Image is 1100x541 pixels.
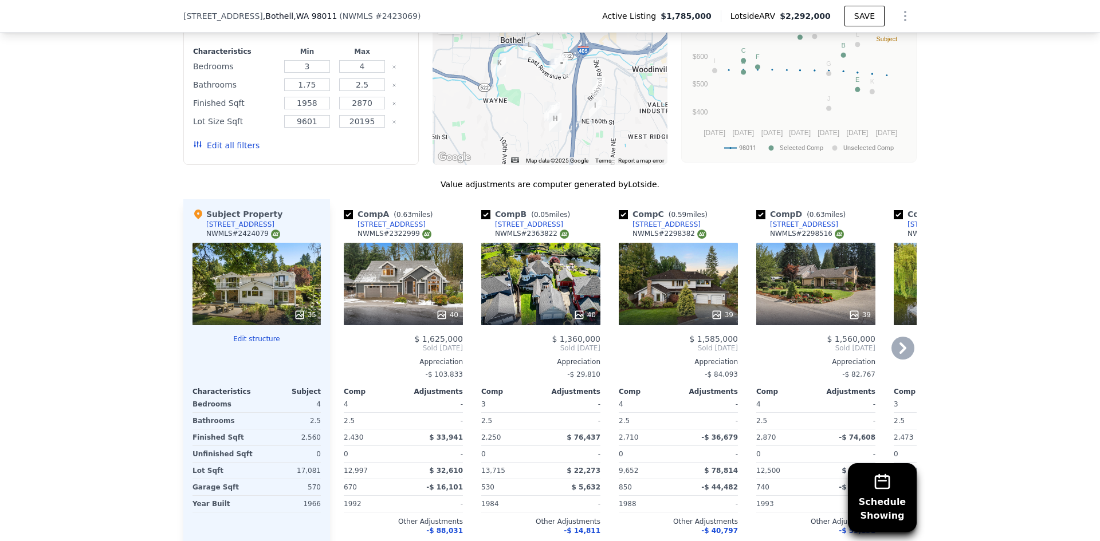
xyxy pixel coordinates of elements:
[192,446,254,462] div: Unfinished Sqft
[619,400,623,408] span: 4
[827,334,875,343] span: $ 1,560,000
[192,479,254,495] div: Garage Sqft
[835,230,844,239] img: NWMLS Logo
[481,467,505,475] span: 13,715
[730,10,780,22] span: Lotside ARV
[818,413,875,429] div: -
[567,467,600,475] span: $ 22,273
[344,496,401,512] div: 1992
[619,343,738,353] span: Sold [DATE]
[602,10,661,22] span: Active Listing
[661,10,712,22] span: $1,785,000
[206,229,280,239] div: NWMLS # 2424079
[555,54,568,73] div: 11219 NE 174th St
[756,343,875,353] span: Sold [DATE]
[193,95,277,111] div: Finished Sqft
[549,113,561,132] div: 11105 NE 157th Pl
[681,413,738,429] div: -
[681,396,738,412] div: -
[894,5,917,27] button: Show Options
[293,11,337,21] span: , WA 98011
[589,100,602,119] div: 12018 NE 161st St
[193,113,277,129] div: Lot Size Sqft
[183,179,917,190] div: Value adjustments are computer generated by Lotside .
[894,220,976,229] a: [STREET_ADDRESS]
[192,429,254,445] div: Finished Sqft
[697,230,706,239] img: NWMLS Logo
[344,450,348,458] span: 0
[396,211,412,219] span: 0.63
[481,400,486,408] span: 3
[551,53,563,72] div: 11119 NE 174th St
[192,208,282,220] div: Subject Property
[206,220,274,229] div: [STREET_ADDRESS]
[435,150,473,165] a: Open this area in Google Maps (opens a new window)
[344,343,463,353] span: Sold [DATE]
[192,413,254,429] div: Bathrooms
[756,433,776,441] span: 2,870
[818,496,875,512] div: -
[344,220,426,229] a: [STREET_ADDRESS]
[344,357,463,366] div: Appreciation
[344,467,368,475] span: 12,997
[523,39,536,58] div: 10516 E Riverside Drive
[435,150,473,165] img: Google
[481,357,600,366] div: Appreciation
[193,58,277,74] div: Bedrooms
[739,144,756,152] text: 98011
[481,343,600,353] span: Sold [DATE]
[816,387,875,396] div: Adjustments
[632,229,706,239] div: NWMLS # 2298382
[855,76,859,83] text: E
[481,483,494,491] span: 530
[541,387,600,396] div: Adjustments
[618,157,664,164] a: Report a map error
[192,334,321,343] button: Edit structure
[429,467,463,475] span: $ 32,610
[403,387,463,396] div: Adjustments
[839,527,875,535] span: -$ 55,131
[756,400,761,408] span: 4
[756,357,875,366] div: Appreciation
[406,413,463,429] div: -
[802,211,850,219] span: ( miles)
[619,496,676,512] div: 1988
[414,334,463,343] span: $ 1,625,000
[481,387,541,396] div: Comp
[406,496,463,512] div: -
[259,463,321,479] div: 17,081
[619,467,638,475] span: 9,652
[664,211,712,219] span: ( miles)
[894,413,951,429] div: 2.5
[894,450,898,458] span: 0
[704,129,725,137] text: [DATE]
[543,413,600,429] div: -
[839,433,875,441] span: -$ 74,608
[592,77,605,97] div: 12138 NE 166th Pl
[343,11,373,21] span: NWMLS
[756,220,838,229] a: [STREET_ADDRESS]
[894,357,1013,366] div: Appreciation
[426,370,463,378] span: -$ 103,833
[567,433,600,441] span: $ 76,437
[193,77,277,93] div: Bathrooms
[192,463,254,479] div: Lot Sqft
[193,140,260,151] button: Edit all filters
[756,387,816,396] div: Comp
[619,433,638,441] span: 2,710
[839,483,875,491] span: -$ 26,581
[818,396,875,412] div: -
[619,517,738,526] div: Other Adjustments
[495,220,563,229] div: [STREET_ADDRESS]
[527,211,575,219] span: ( miles)
[756,483,769,491] span: 740
[271,230,280,239] img: NWMLS Logo
[389,211,437,219] span: ( miles)
[705,370,738,378] span: -$ 84,093
[193,47,277,56] div: Characteristics
[701,483,738,491] span: -$ 44,482
[543,446,600,462] div: -
[876,129,898,137] text: [DATE]
[357,220,426,229] div: [STREET_ADDRESS]
[344,413,401,429] div: 2.5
